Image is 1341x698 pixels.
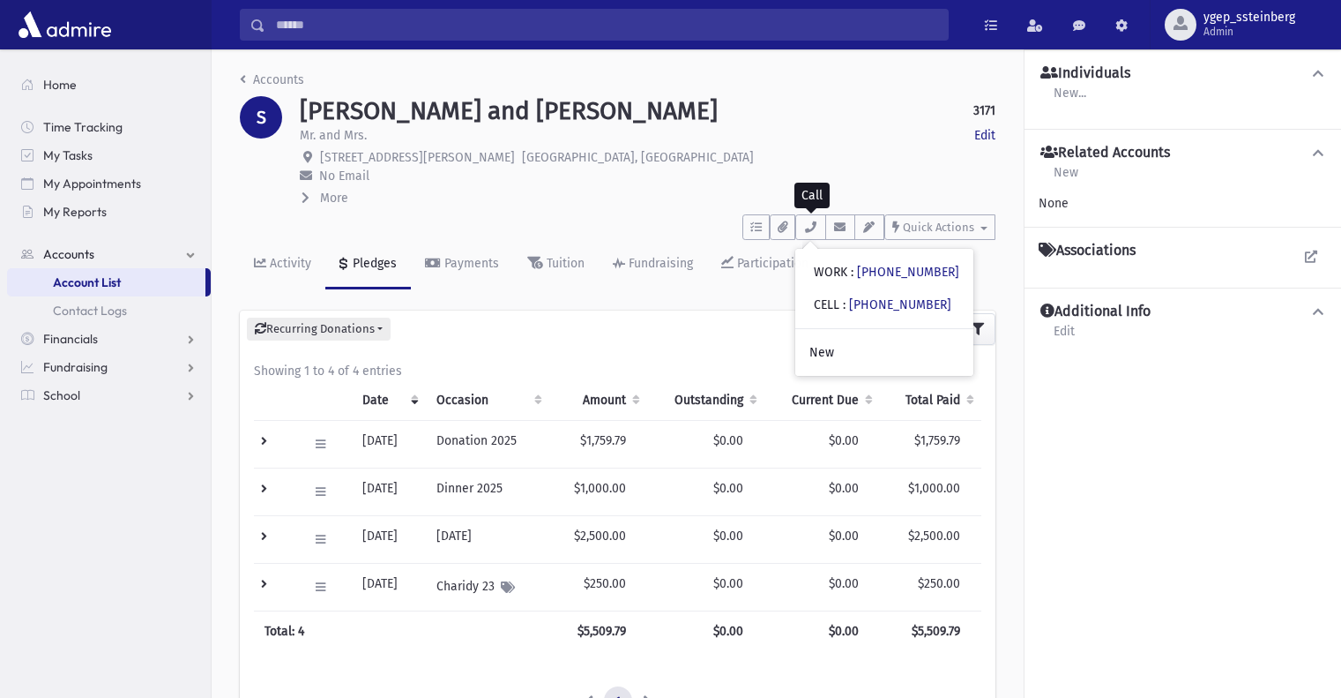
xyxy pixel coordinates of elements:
[426,515,548,563] td: [DATE]
[14,7,115,42] img: AdmirePro
[914,433,960,448] span: $1,759.79
[549,380,647,421] th: Amount: activate to sort column ascending
[522,150,754,165] span: [GEOGRAPHIC_DATA], [GEOGRAPHIC_DATA]
[254,362,981,380] div: Showing 1 to 4 of 4 entries
[764,611,880,651] th: $0.00
[1053,83,1087,115] a: New...
[1039,144,1327,162] button: Related Accounts
[43,331,98,347] span: Financials
[974,126,995,145] a: Edit
[543,256,585,271] div: Tuition
[240,71,304,96] nav: breadcrumb
[903,221,974,234] span: Quick Actions
[319,169,369,184] span: No Email
[352,420,426,468] td: [DATE]
[713,576,743,591] span: $0.00
[814,296,951,314] div: CELL
[7,169,211,198] a: My Appointments
[349,256,397,271] div: Pledges
[713,529,743,544] span: $0.00
[426,563,548,611] td: Charidy 23
[266,256,311,271] div: Activity
[513,240,599,289] a: Tuition
[1040,303,1151,321] h4: Additional Info
[849,297,951,312] a: [PHONE_NUMBER]
[43,359,108,375] span: Fundraising
[713,433,743,448] span: $0.00
[240,240,325,289] a: Activity
[43,246,94,262] span: Accounts
[647,611,764,651] th: $0.00
[7,296,211,325] a: Contact Logs
[247,318,391,341] button: Recurring Donations
[549,515,647,563] td: $2,500.00
[43,387,80,403] span: School
[7,353,211,381] a: Fundraising
[1203,11,1295,25] span: ygep_ssteinberg
[352,468,426,515] td: [DATE]
[254,611,549,651] th: Total: 4
[53,303,127,319] span: Contact Logs
[43,204,107,220] span: My Reports
[829,433,859,448] span: $0.00
[908,529,960,544] span: $2,500.00
[707,240,823,289] a: Participation
[973,101,995,120] strong: 3171
[7,113,211,141] a: Time Tracking
[320,150,515,165] span: [STREET_ADDRESS][PERSON_NAME]
[300,189,350,207] button: More
[549,563,647,611] td: $250.00
[265,9,948,41] input: Search
[300,96,718,126] h1: [PERSON_NAME] and [PERSON_NAME]
[43,119,123,135] span: Time Tracking
[352,515,426,563] td: [DATE]
[829,576,859,591] span: $0.00
[411,240,513,289] a: Payments
[1040,64,1130,83] h4: Individuals
[320,191,348,206] span: More
[43,77,77,93] span: Home
[352,563,426,611] td: [DATE]
[53,274,121,290] span: Account List
[884,214,995,240] button: Quick Actions
[426,380,548,421] th: Occasion : activate to sort column ascending
[647,380,764,421] th: Outstanding: activate to sort column ascending
[7,198,211,226] a: My Reports
[1039,194,1327,213] div: None
[240,72,304,87] a: Accounts
[43,176,141,191] span: My Appointments
[426,420,548,468] td: Donation 2025
[918,576,960,591] span: $250.00
[908,481,960,496] span: $1,000.00
[829,481,859,496] span: $0.00
[829,529,859,544] span: $0.00
[7,71,211,99] a: Home
[240,96,282,139] div: S
[43,147,93,163] span: My Tasks
[857,265,959,280] a: [PHONE_NUMBER]
[734,256,808,271] div: Participation
[1053,321,1076,353] a: Edit
[1039,303,1327,321] button: Additional Info
[794,183,830,208] div: Call
[549,468,647,515] td: $1,000.00
[843,297,846,312] span: :
[713,481,743,496] span: $0.00
[7,381,211,409] a: School
[549,420,647,468] td: $1,759.79
[1053,162,1079,194] a: New
[426,468,548,515] td: Dinner 2025
[7,141,211,169] a: My Tasks
[1039,64,1327,83] button: Individuals
[599,240,707,289] a: Fundraising
[549,611,647,651] th: $5,509.79
[880,380,981,421] th: Total Paid: activate to sort column ascending
[625,256,693,271] div: Fundraising
[7,268,205,296] a: Account List
[764,380,880,421] th: Current Due: activate to sort column ascending
[441,256,499,271] div: Payments
[300,126,367,145] p: Mr. and Mrs.
[7,325,211,353] a: Financials
[352,380,426,421] th: Date: activate to sort column ascending
[7,240,211,268] a: Accounts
